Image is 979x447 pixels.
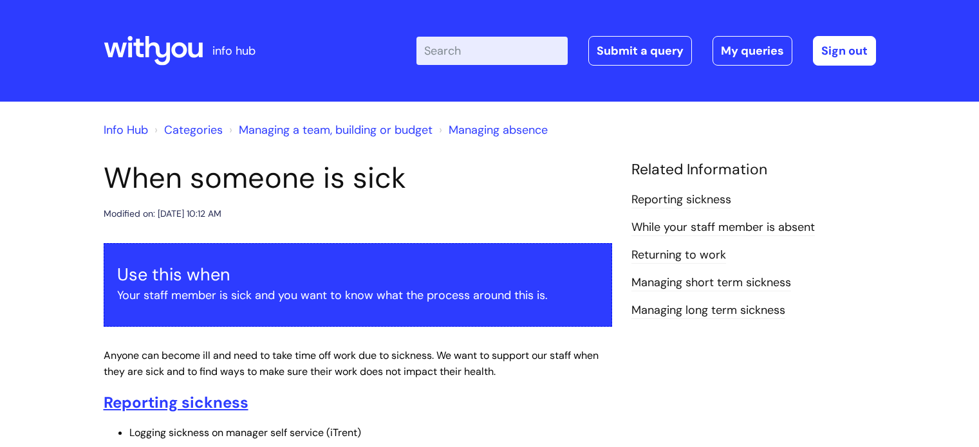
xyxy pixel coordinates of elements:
input: Search [416,37,568,65]
a: Categories [164,122,223,138]
a: Managing a team, building or budget [239,122,433,138]
a: Returning to work [631,247,726,264]
a: My queries [713,36,792,66]
li: Managing absence [436,120,548,140]
a: Sign out [813,36,876,66]
a: Info Hub [104,122,148,138]
h4: Related Information [631,161,876,179]
span: Logging sickness on manager self service (iTrent) [129,426,361,439]
div: | - [416,36,876,66]
a: Reporting sickness [631,192,731,208]
div: Modified on: [DATE] 10:12 AM [104,206,221,222]
h3: Use this when [117,264,599,285]
li: Solution home [151,120,223,140]
a: Managing short term sickness [631,275,791,291]
p: Your staff member is sick and you want to know what the process around this is. [117,285,599,306]
h1: When someone is sick [104,161,612,196]
span: Anyone can become ill and need to take time off work due to sickness. We want to support our staf... [104,349,599,378]
li: Managing a team, building or budget [226,120,433,140]
a: Reporting sickness [104,392,248,412]
a: Managing absence [449,122,548,138]
a: Submit a query [588,36,692,66]
a: Managing long term sickness [631,302,785,319]
a: While‌ ‌your‌ ‌staff‌ ‌member‌ ‌is‌ ‌absent‌ [631,219,815,236]
p: info hub [212,41,256,61]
